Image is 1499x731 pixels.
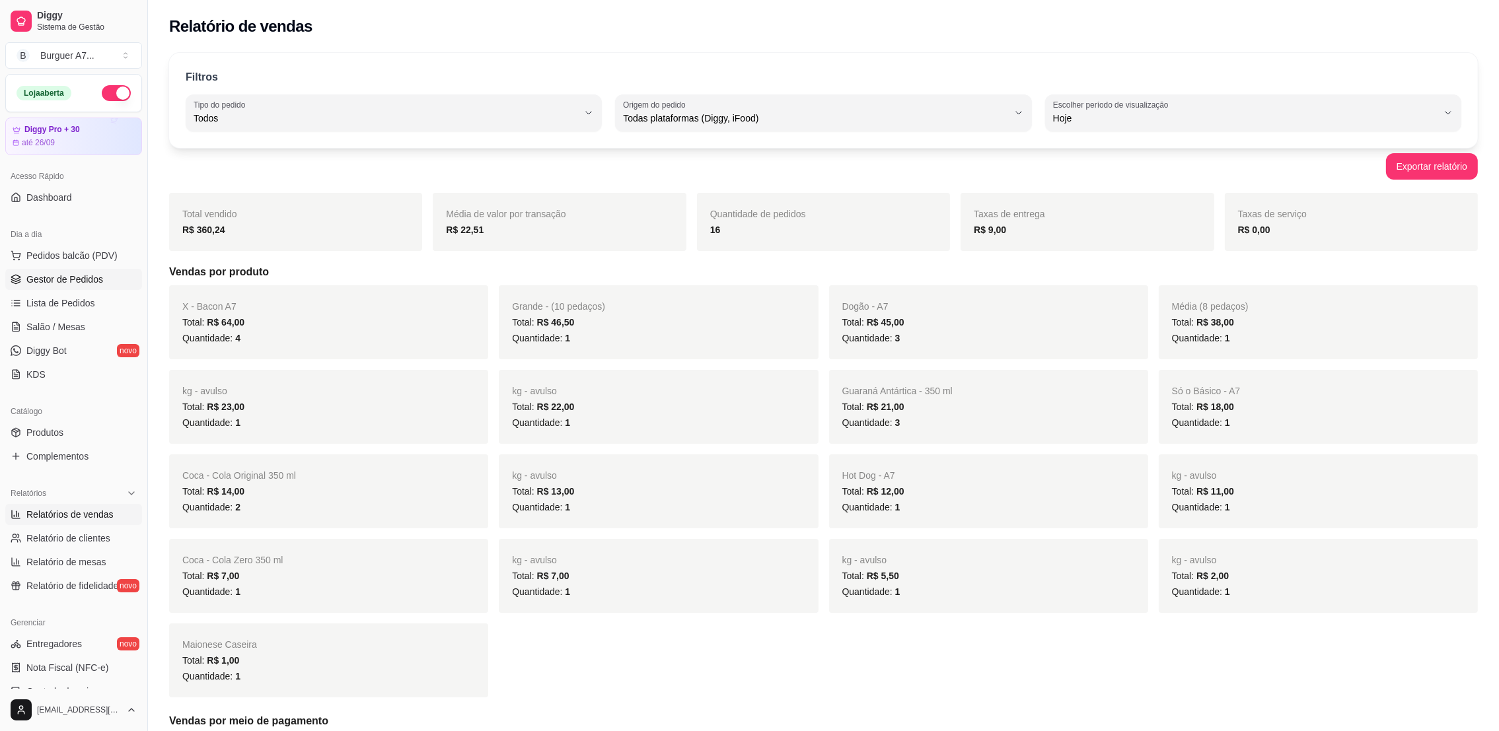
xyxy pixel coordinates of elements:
[169,264,1478,280] h5: Vendas por produto
[207,317,244,328] span: R$ 64,00
[1225,417,1230,428] span: 1
[182,225,225,235] strong: R$ 360,24
[1238,225,1270,235] strong: R$ 0,00
[1172,417,1230,428] span: Quantidade:
[182,655,239,666] span: Total:
[537,571,569,581] span: R$ 7,00
[537,401,575,412] span: R$ 22,00
[1172,502,1230,512] span: Quantidade:
[207,486,244,497] span: R$ 14,00
[867,486,904,497] span: R$ 12,00
[5,551,142,573] a: Relatório de mesas
[842,333,900,343] span: Quantidade:
[182,671,240,681] span: Quantidade:
[26,450,89,463] span: Complementos
[1172,317,1234,328] span: Total:
[182,417,240,428] span: Quantidade:
[207,571,239,581] span: R$ 7,00
[565,417,570,428] span: 1
[5,166,142,187] div: Acesso Rápido
[5,118,142,155] a: Diggy Pro + 30até 26/09
[22,137,55,148] article: até 26/09
[1172,555,1217,565] span: kg - avulso
[26,685,98,698] span: Controle de caixa
[235,417,240,428] span: 1
[182,470,296,481] span: Coca - Cola Original 350 ml
[512,401,574,412] span: Total:
[235,502,240,512] span: 2
[512,301,605,312] span: Grande - (10 pedaços)
[842,571,899,581] span: Total:
[1053,112,1438,125] span: Hoje
[512,502,570,512] span: Quantidade:
[5,293,142,314] a: Lista de Pedidos
[5,657,142,678] a: Nota Fiscal (NFC-e)
[710,209,806,219] span: Quantidade de pedidos
[182,386,227,396] span: kg - avulso
[512,586,570,597] span: Quantidade:
[537,317,575,328] span: R$ 46,50
[512,333,570,343] span: Quantidade:
[182,502,240,512] span: Quantidade:
[565,502,570,512] span: 1
[842,486,904,497] span: Total:
[1172,333,1230,343] span: Quantidade:
[5,422,142,443] a: Produtos
[512,386,557,396] span: kg - avulso
[26,273,103,286] span: Gestor de Pedidos
[974,209,1044,219] span: Taxas de entrega
[37,705,121,715] span: [EMAIL_ADDRESS][DOMAIN_NAME]
[40,49,94,62] div: Burguer A7 ...
[1045,94,1461,131] button: Escolher período de visualizaçãoHoje
[17,49,30,62] span: B
[1225,586,1230,597] span: 1
[182,586,240,597] span: Quantidade:
[26,368,46,381] span: KDS
[26,296,95,310] span: Lista de Pedidos
[1172,470,1217,481] span: kg - avulso
[182,301,237,312] span: X - Bacon A7
[182,401,244,412] span: Total:
[186,94,602,131] button: Tipo do pedidoTodos
[26,661,108,674] span: Nota Fiscal (NFC-e)
[26,637,82,650] span: Entregadores
[615,94,1031,131] button: Origem do pedidoTodas plataformas (Diggy, iFood)
[867,401,904,412] span: R$ 21,00
[974,225,1006,235] strong: R$ 9,00
[26,532,110,545] span: Relatório de clientes
[182,555,283,565] span: Coca - Cola Zero 350 ml
[1172,386,1241,396] span: Só o Básico - A7
[5,504,142,525] a: Relatórios de vendas
[207,401,244,412] span: R$ 23,00
[1225,333,1230,343] span: 1
[5,340,142,361] a: Diggy Botnovo
[169,16,312,37] h2: Relatório de vendas
[235,671,240,681] span: 1
[26,191,72,204] span: Dashboard
[5,316,142,337] a: Salão / Mesas
[11,488,46,499] span: Relatórios
[1196,401,1234,412] span: R$ 18,00
[182,571,239,581] span: Total:
[1172,301,1249,312] span: Média (8 pedaços)
[5,401,142,422] div: Catálogo
[842,417,900,428] span: Quantidade:
[5,364,142,385] a: KDS
[37,10,137,22] span: Diggy
[102,85,131,101] button: Alterar Status
[5,187,142,208] a: Dashboard
[842,301,889,312] span: Dogão - A7
[5,42,142,69] button: Select a team
[17,86,71,100] div: Loja aberta
[1172,586,1230,597] span: Quantidade:
[182,317,244,328] span: Total:
[512,571,569,581] span: Total:
[182,639,257,650] span: Maionese Caseira
[512,486,574,497] span: Total:
[235,586,240,597] span: 1
[446,225,484,235] strong: R$ 22,51
[565,586,570,597] span: 1
[1196,486,1234,497] span: R$ 11,00
[26,508,114,521] span: Relatórios de vendas
[37,22,137,32] span: Sistema de Gestão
